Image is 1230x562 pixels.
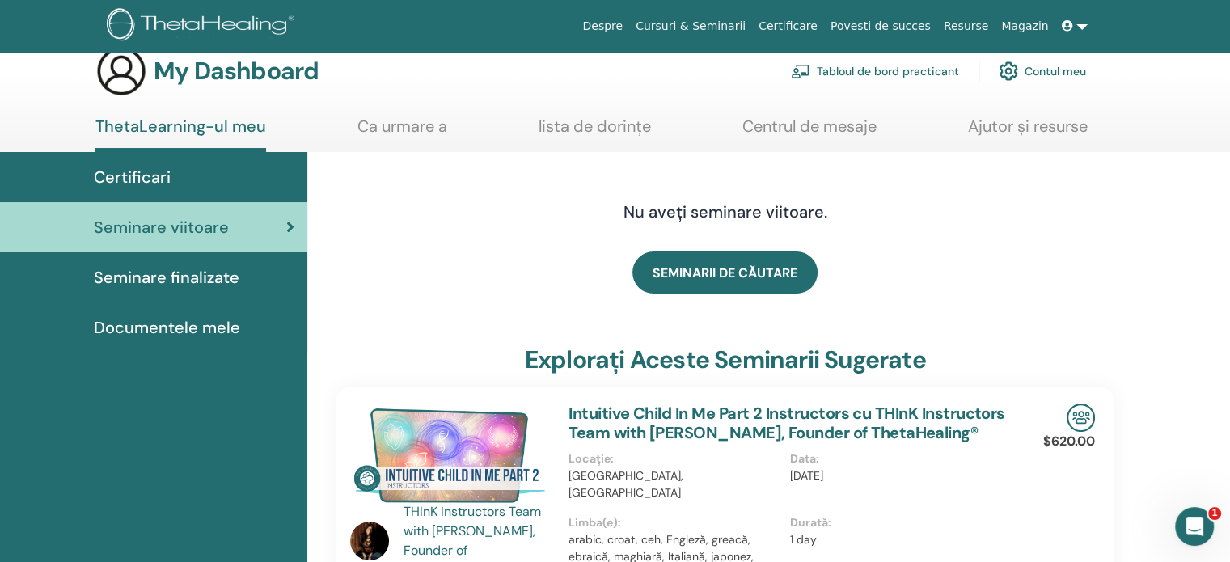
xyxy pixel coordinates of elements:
p: Durată : [790,514,1001,531]
a: Resurse [937,11,995,41]
p: Locație : [569,450,780,467]
img: Intuitive Child In Me Part 2 Instructors [350,404,549,507]
span: Seminare viitoare [94,215,229,239]
a: Magazin [995,11,1055,41]
h4: Nu aveți seminare viitoare. [471,202,980,222]
a: Certificare [752,11,824,41]
a: Tabloul de bord practicant [791,53,959,89]
a: Contul meu [999,53,1086,89]
span: Seminare finalizate [94,265,239,289]
a: Despre [576,11,629,41]
a: SEMINARII DE CĂUTARE [632,251,818,294]
a: Intuitive Child In Me Part 2 Instructors cu THInK Instructors Team with [PERSON_NAME], Founder of... [569,403,1004,443]
img: default.jpg [350,522,389,560]
a: Cursuri & Seminarii [629,11,752,41]
a: ThetaLearning-ul meu [95,116,266,152]
h3: Explorați aceste seminarii sugerate [525,345,926,374]
a: Centrul de mesaje [742,116,877,148]
span: SEMINARII DE CĂUTARE [653,264,797,281]
span: Certificari [94,165,171,189]
a: Ca urmare a [357,116,447,148]
img: In-Person Seminar [1067,404,1095,432]
h3: My Dashboard [154,57,319,86]
a: Povesti de succes [824,11,937,41]
p: Limba(e) : [569,514,780,531]
p: [GEOGRAPHIC_DATA], [GEOGRAPHIC_DATA] [569,467,780,501]
img: chalkboard-teacher.svg [791,64,810,78]
a: Ajutor și resurse [968,116,1088,148]
img: logo.png [107,8,300,44]
p: $620.00 [1043,432,1095,451]
p: [DATE] [790,467,1001,484]
a: lista de dorințe [539,116,651,148]
img: cog.svg [999,57,1018,85]
p: Data : [790,450,1001,467]
span: Documentele mele [94,315,240,340]
p: 1 day [790,531,1001,548]
img: generic-user-icon.jpg [95,45,147,97]
span: 1 [1208,507,1221,520]
iframe: Intercom live chat [1175,507,1214,546]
